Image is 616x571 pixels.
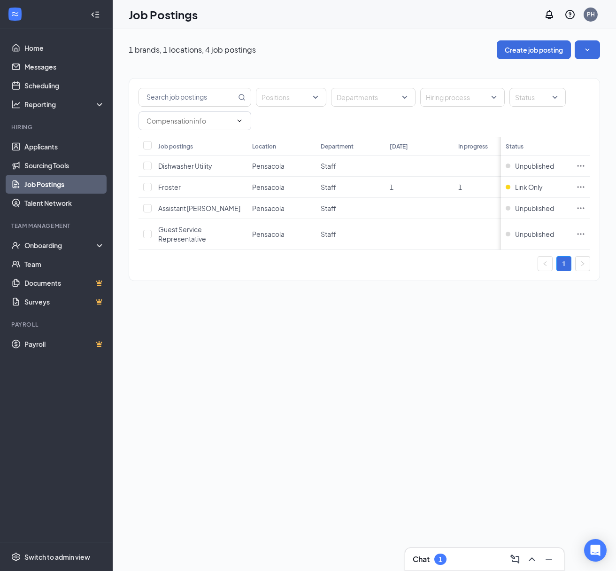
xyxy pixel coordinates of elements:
div: Department [321,142,354,150]
svg: UserCheck [11,241,21,250]
span: Staff [321,204,336,212]
span: right [580,261,585,266]
a: Messages [24,57,105,76]
input: Compensation info [146,116,232,126]
button: ChevronUp [524,552,539,567]
a: Talent Network [24,194,105,212]
li: Previous Page [538,256,553,271]
svg: Notifications [544,9,555,20]
span: Assistant [PERSON_NAME] [158,204,240,212]
svg: ChevronUp [526,554,538,565]
span: Staff [321,162,336,170]
a: SurveysCrown [24,292,105,311]
span: Unpublished [515,229,554,239]
a: Home [24,39,105,57]
span: Pensacola [252,183,285,191]
span: left [542,261,548,266]
a: DocumentsCrown [24,274,105,292]
span: Unpublished [515,161,554,171]
svg: Ellipses [576,182,585,192]
a: Team [24,255,105,274]
svg: Analysis [11,100,21,109]
svg: WorkstreamLogo [10,9,20,19]
svg: Minimize [543,554,554,565]
a: PayrollCrown [24,335,105,353]
svg: QuestionInfo [564,9,576,20]
h1: Job Postings [129,7,198,23]
div: Hiring [11,123,103,131]
span: Dishwasher Utility [158,162,212,170]
span: Link Only [515,182,543,192]
button: Minimize [541,552,556,567]
div: Payroll [11,321,103,329]
span: Froster [158,183,181,191]
span: Pensacola [252,230,285,238]
td: Pensacola [247,156,316,177]
span: Pensacola [252,204,285,212]
svg: Ellipses [576,203,585,213]
div: Open Intercom Messenger [584,539,607,562]
td: Staff [316,156,385,177]
li: Next Page [575,256,590,271]
a: Applicants [24,137,105,156]
span: Guest Service Representative [158,225,206,243]
div: PH [587,10,595,18]
div: 1 [439,555,442,563]
div: Reporting [24,100,105,109]
button: left [538,256,553,271]
th: Status [501,137,571,156]
td: Staff [316,177,385,198]
th: [DATE] [385,137,454,156]
p: 1 brands, 1 locations, 4 job postings [129,45,256,55]
svg: Collapse [91,10,100,19]
button: Create job posting [497,40,571,59]
span: Staff [321,230,336,238]
div: Team Management [11,222,103,230]
svg: Ellipses [576,229,585,239]
span: Staff [321,183,336,191]
div: Location [252,142,276,150]
span: Unpublished [515,203,554,213]
div: Job postings [158,142,193,150]
th: In progress [454,137,522,156]
td: Staff [316,198,385,219]
svg: MagnifyingGlass [238,94,246,101]
svg: SmallChevronDown [583,45,592,55]
a: 1 [557,257,571,271]
td: Pensacola [247,198,316,219]
span: Pensacola [252,162,285,170]
svg: Settings [11,552,21,562]
a: Job Postings [24,175,105,194]
td: Pensacola [247,177,316,198]
td: Pensacola [247,219,316,250]
button: ComposeMessage [508,552,523,567]
td: Staff [316,219,385,250]
h3: Chat [413,554,430,564]
svg: ComposeMessage [509,554,521,565]
div: Onboarding [24,241,97,250]
button: right [575,256,590,271]
div: Switch to admin view [24,552,90,562]
span: 1 [390,183,393,191]
a: Scheduling [24,76,105,95]
svg: Ellipses [576,161,585,171]
button: SmallChevronDown [575,40,600,59]
li: 1 [556,256,571,271]
input: Search job postings [139,88,236,106]
svg: ChevronDown [236,117,243,125]
span: 1 [458,183,462,191]
a: Sourcing Tools [24,156,105,175]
